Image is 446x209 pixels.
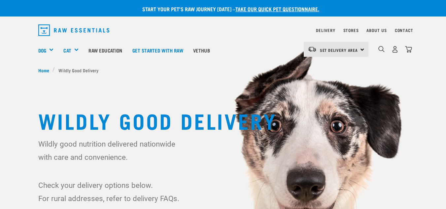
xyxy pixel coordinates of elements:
a: take our quick pet questionnaire. [235,7,319,10]
a: Contact [395,29,413,31]
nav: breadcrumbs [38,67,408,74]
a: Home [38,67,53,74]
h1: Wildly Good Delivery [38,108,408,132]
a: Cat [63,47,71,54]
a: Raw Education [84,37,127,63]
p: Wildly good nutrition delivered nationwide with care and convenience. [38,137,186,164]
img: user.png [392,46,398,53]
span: Home [38,67,49,74]
img: van-moving.png [308,46,317,52]
span: Set Delivery Area [320,49,358,51]
img: home-icon@2x.png [405,46,412,53]
p: Check your delivery options below. For rural addresses, refer to delivery FAQs. [38,179,186,205]
a: Dog [38,47,46,54]
img: home-icon-1@2x.png [378,46,385,52]
a: Delivery [316,29,335,31]
a: Vethub [188,37,215,63]
a: Stores [343,29,359,31]
a: About Us [366,29,387,31]
a: Get started with Raw [127,37,188,63]
nav: dropdown navigation [33,22,413,39]
img: Raw Essentials Logo [38,24,110,36]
